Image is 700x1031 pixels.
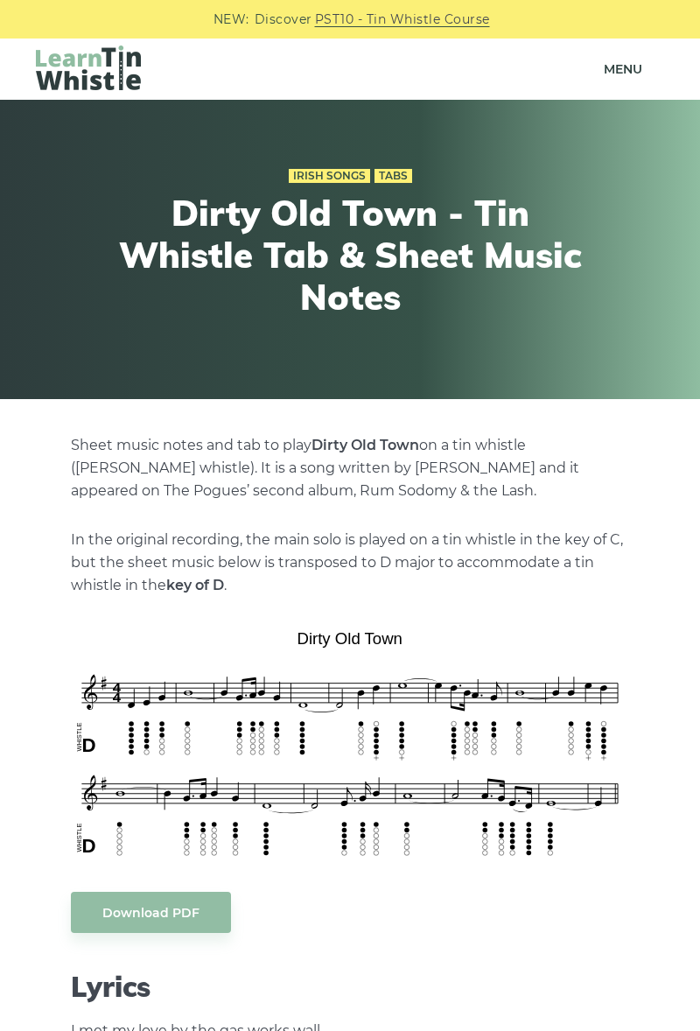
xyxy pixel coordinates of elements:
[604,47,642,91] span: Menu
[289,169,370,183] a: Irish Songs
[71,623,629,866] img: Dirty Old Town Tin Whistle Tab & Sheet Music
[166,577,224,593] strong: key of D
[71,531,623,593] span: In the original recording, the main solo is played on a tin whistle in the key of C, but the shee...
[36,46,141,90] img: LearnTinWhistle.com
[114,192,586,318] h1: Dirty Old Town - Tin Whistle Tab & Sheet Music Notes
[71,892,231,933] a: Download PDF
[71,434,629,502] p: Sheet music notes and tab to play on a tin whistle ([PERSON_NAME] whistle). It is a song written ...
[374,169,412,183] a: Tabs
[71,970,629,1003] h2: Lyrics
[311,437,419,453] strong: Dirty Old Town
